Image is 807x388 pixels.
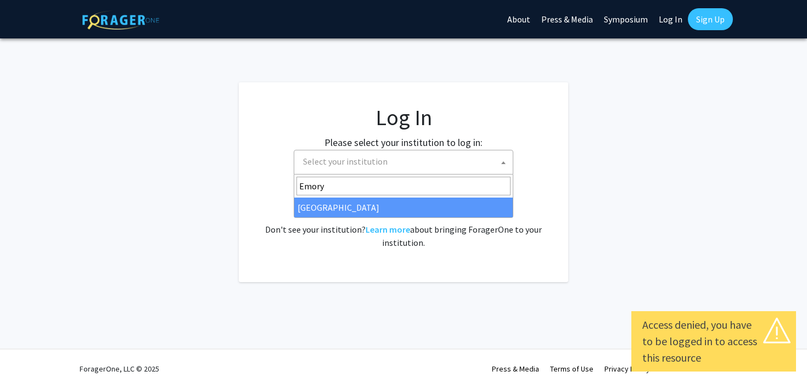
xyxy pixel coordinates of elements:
[261,196,546,249] div: No account? . Don't see your institution? about bringing ForagerOne to your institution.
[366,224,410,235] a: Learn more about bringing ForagerOne to your institution
[80,350,159,388] div: ForagerOne, LLC © 2025
[550,364,593,374] a: Terms of Use
[303,156,388,167] span: Select your institution
[299,150,513,173] span: Select your institution
[294,198,513,217] li: [GEOGRAPHIC_DATA]
[8,339,47,380] iframe: Chat
[82,10,159,30] img: ForagerOne Logo
[492,364,539,374] a: Press & Media
[324,135,483,150] label: Please select your institution to log in:
[294,150,513,175] span: Select your institution
[688,8,733,30] a: Sign Up
[296,177,511,195] input: Search
[642,317,785,366] div: Access denied, you have to be logged in to access this resource
[604,364,650,374] a: Privacy Policy
[261,104,546,131] h1: Log In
